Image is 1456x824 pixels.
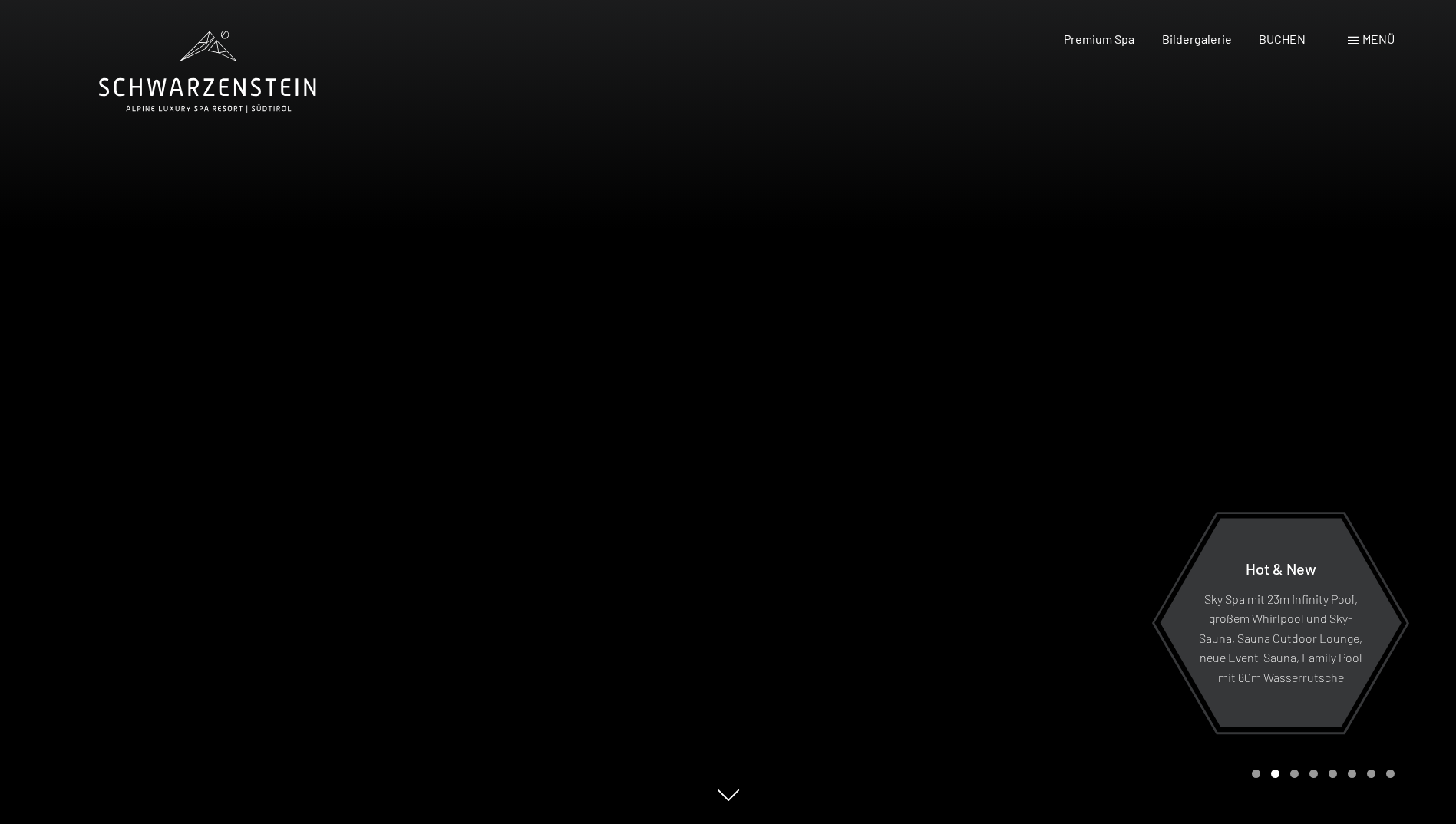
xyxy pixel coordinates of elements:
[1271,770,1279,778] div: Carousel Page 2 (Current Slide)
[1362,31,1395,46] span: Menü
[1259,31,1306,46] a: BUCHEN
[1386,770,1395,778] div: Carousel Page 8
[1348,770,1356,778] div: Carousel Page 6
[1159,517,1402,728] a: Hot & New Sky Spa mit 23m Infinity Pool, großem Whirlpool und Sky-Sauna, Sauna Outdoor Lounge, ne...
[1252,770,1260,778] div: Carousel Page 1
[1197,588,1364,687] p: Sky Spa mit 23m Infinity Pool, großem Whirlpool und Sky-Sauna, Sauna Outdoor Lounge, neue Event-S...
[1329,770,1337,778] div: Carousel Page 5
[1246,770,1395,778] div: Carousel Pagination
[1064,31,1134,46] a: Premium Spa
[1367,770,1375,778] div: Carousel Page 7
[1246,559,1316,577] span: Hot & New
[1290,770,1299,778] div: Carousel Page 3
[1162,31,1232,46] a: Bildergalerie
[1309,770,1318,778] div: Carousel Page 4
